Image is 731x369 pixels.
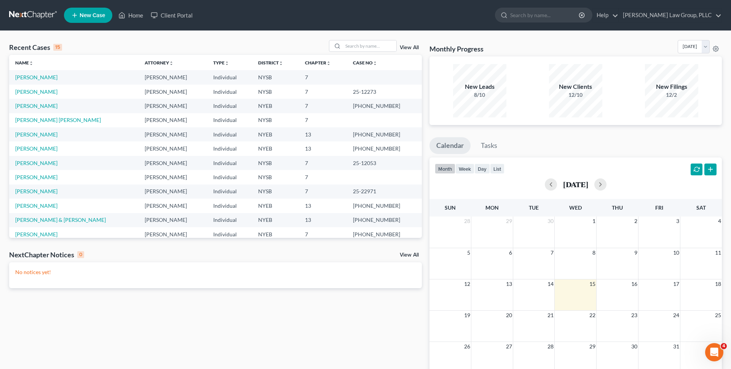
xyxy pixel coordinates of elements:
[9,250,84,259] div: NextChapter Notices
[207,184,252,199] td: Individual
[77,251,84,258] div: 0
[347,184,421,199] td: 25-22971
[252,156,299,170] td: NYSB
[139,113,207,127] td: [PERSON_NAME]
[505,279,513,289] span: 13
[347,227,421,241] td: [PHONE_NUMBER]
[252,227,299,241] td: NYEB
[139,199,207,213] td: [PERSON_NAME]
[252,99,299,113] td: NYEB
[299,99,347,113] td: 7
[672,279,680,289] span: 17
[445,204,456,211] span: Sun
[169,61,174,66] i: unfold_more
[592,248,596,257] span: 8
[305,60,331,66] a: Chapterunfold_more
[592,217,596,226] span: 1
[549,91,602,99] div: 12/10
[252,184,299,199] td: NYSB
[589,342,596,351] span: 29
[721,343,727,349] span: 4
[373,61,377,66] i: unfold_more
[453,91,506,99] div: 8/10
[15,74,57,80] a: [PERSON_NAME]
[505,217,513,226] span: 29
[714,248,722,257] span: 11
[463,342,471,351] span: 26
[139,227,207,241] td: [PERSON_NAME]
[299,85,347,99] td: 7
[589,279,596,289] span: 15
[15,174,57,180] a: [PERSON_NAME]
[139,70,207,84] td: [PERSON_NAME]
[400,45,419,50] a: View All
[15,160,57,166] a: [PERSON_NAME]
[299,127,347,141] td: 13
[207,113,252,127] td: Individual
[453,82,506,91] div: New Leads
[115,8,147,22] a: Home
[547,311,554,320] span: 21
[353,60,377,66] a: Case Nounfold_more
[508,248,513,257] span: 6
[510,8,580,22] input: Search by name...
[630,279,638,289] span: 16
[547,342,554,351] span: 28
[207,156,252,170] td: Individual
[207,99,252,113] td: Individual
[252,199,299,213] td: NYEB
[505,342,513,351] span: 27
[705,343,723,361] iframe: Intercom live chat
[463,279,471,289] span: 12
[299,70,347,84] td: 7
[634,248,638,257] span: 9
[474,164,490,174] button: day
[299,113,347,127] td: 7
[717,217,722,226] span: 4
[593,8,618,22] a: Help
[225,61,229,66] i: unfold_more
[429,44,484,53] h3: Monthly Progress
[207,213,252,227] td: Individual
[279,61,283,66] i: unfold_more
[15,231,57,237] a: [PERSON_NAME]
[15,188,57,194] a: [PERSON_NAME]
[630,311,638,320] span: 23
[252,213,299,227] td: NYEB
[139,85,207,99] td: [PERSON_NAME]
[655,204,663,211] span: Fri
[347,141,421,156] td: [PHONE_NUMBER]
[714,311,722,320] span: 25
[619,8,721,22] a: [PERSON_NAME] Law Group, PLLC
[550,248,554,257] span: 7
[347,199,421,213] td: [PHONE_NUMBER]
[672,342,680,351] span: 31
[299,141,347,156] td: 13
[139,184,207,199] td: [PERSON_NAME]
[672,248,680,257] span: 10
[347,99,421,113] td: [PHONE_NUMBER]
[139,127,207,141] td: [PERSON_NAME]
[343,40,396,51] input: Search by name...
[139,213,207,227] td: [PERSON_NAME]
[474,137,504,154] a: Tasks
[347,156,421,170] td: 25-12053
[299,213,347,227] td: 13
[299,227,347,241] td: 7
[252,170,299,184] td: NYSB
[207,141,252,156] td: Individual
[435,164,455,174] button: month
[696,204,706,211] span: Sat
[463,217,471,226] span: 28
[207,227,252,241] td: Individual
[15,131,57,138] a: [PERSON_NAME]
[252,113,299,127] td: NYSB
[589,311,596,320] span: 22
[490,164,504,174] button: list
[29,61,34,66] i: unfold_more
[53,44,62,51] div: 15
[485,204,499,211] span: Mon
[549,82,602,91] div: New Clients
[139,99,207,113] td: [PERSON_NAME]
[563,180,588,188] h2: [DATE]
